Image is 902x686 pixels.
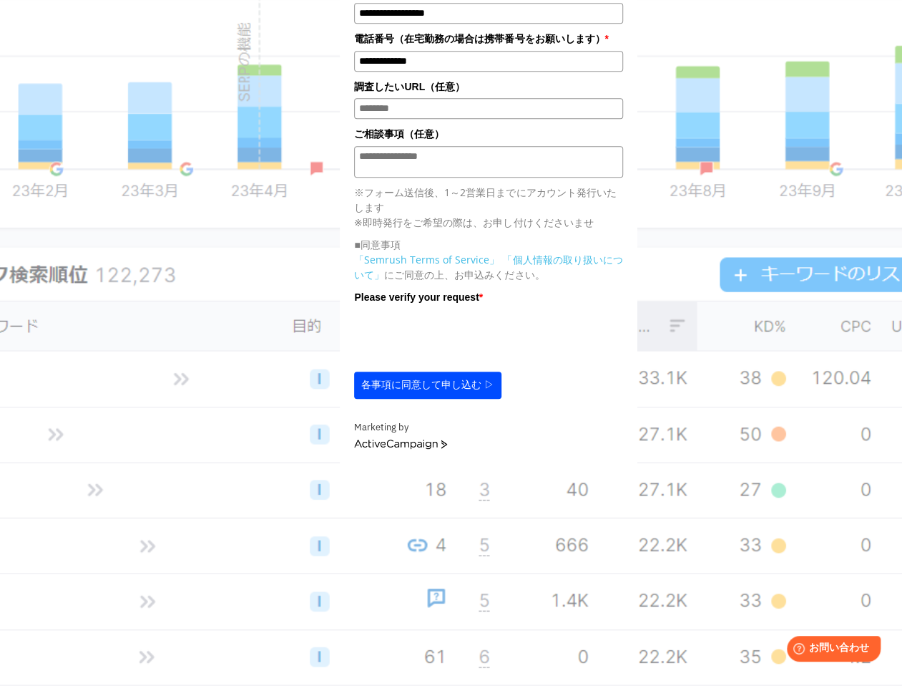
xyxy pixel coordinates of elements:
[354,253,499,266] a: 「Semrush Terms of Service」
[354,252,622,282] p: にご同意の上、お申込みください。
[354,289,622,305] label: Please verify your request
[354,309,572,364] iframe: reCAPTCHA
[354,420,622,435] div: Marketing by
[354,185,622,230] p: ※フォーム送信後、1～2営業日までにアカウント発行いたします ※即時発行をご希望の際は、お申し付けくださいませ
[354,31,622,47] label: 電話番号（在宅勤務の場合は携帯番号をお願いします）
[354,79,622,95] label: 調査したいURL（任意）
[775,630,886,670] iframe: Help widget launcher
[354,237,622,252] p: ■同意事項
[354,372,501,399] button: 各事項に同意して申し込む ▷
[354,253,622,281] a: 「個人情報の取り扱いについて」
[354,126,622,142] label: ご相談事項（任意）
